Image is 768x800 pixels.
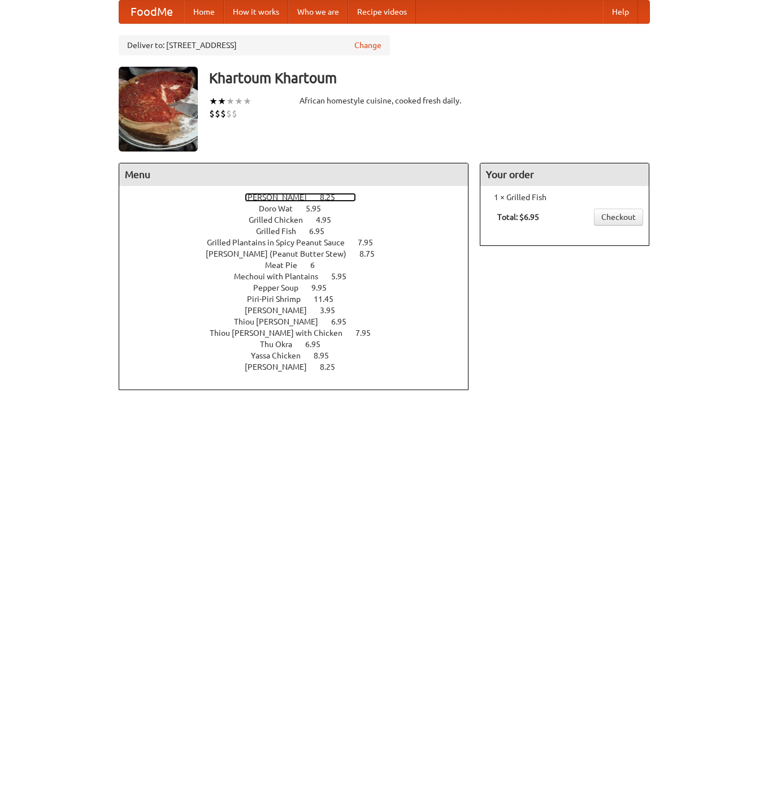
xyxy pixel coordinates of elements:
h3: Khartoum Khartoum [209,67,650,89]
a: Who we are [288,1,348,23]
span: 6.95 [331,317,358,326]
span: Thiou [PERSON_NAME] [234,317,329,326]
div: African homestyle cuisine, cooked fresh daily. [300,95,469,106]
a: [PERSON_NAME] 3.95 [245,306,356,315]
span: 7.95 [355,328,382,338]
span: 6.95 [305,340,332,349]
a: Home [184,1,224,23]
span: 5.95 [306,204,332,213]
span: Mechoui with Plantains [234,272,329,281]
h4: Menu [119,163,468,186]
span: Yassa Chicken [251,351,312,360]
li: $ [232,107,237,120]
a: Pepper Soup 9.95 [253,283,348,292]
li: $ [220,107,226,120]
span: [PERSON_NAME] [245,362,318,371]
span: [PERSON_NAME] [245,306,318,315]
div: Deliver to: [STREET_ADDRESS] [119,35,390,55]
a: Change [354,40,381,51]
a: Thu Okra 6.95 [260,340,341,349]
li: ★ [218,95,226,107]
li: $ [209,107,215,120]
li: ★ [226,95,235,107]
span: 9.95 [311,283,338,292]
span: 3.95 [320,306,346,315]
img: angular.jpg [119,67,198,152]
span: Meat Pie [265,261,309,270]
span: Thiou [PERSON_NAME] with Chicken [210,328,354,338]
a: Grilled Plantains in Spicy Peanut Sauce 7.95 [207,238,394,247]
a: Thiou [PERSON_NAME] 6.95 [234,317,367,326]
a: Yassa Chicken 8.95 [251,351,350,360]
span: Piri-Piri Shrimp [247,295,312,304]
h4: Your order [480,163,649,186]
span: 6 [310,261,326,270]
a: [PERSON_NAME] 8.25 [245,362,356,371]
span: Grilled Plantains in Spicy Peanut Sauce [207,238,356,247]
span: Thu Okra [260,340,303,349]
a: Meat Pie 6 [265,261,336,270]
li: $ [215,107,220,120]
b: Total: $6.95 [497,213,539,222]
span: [PERSON_NAME] (Peanut Butter Stew) [206,249,358,258]
span: Pepper Soup [253,283,310,292]
li: 1 × Grilled Fish [486,192,643,203]
a: Checkout [594,209,643,226]
li: ★ [243,95,251,107]
li: $ [226,107,232,120]
a: FoodMe [119,1,184,23]
span: 8.75 [359,249,386,258]
span: 4.95 [316,215,342,224]
span: [PERSON_NAME] [245,193,318,202]
a: [PERSON_NAME] 8.25 [245,193,356,202]
a: Grilled Chicken 4.95 [249,215,352,224]
a: Mechoui with Plantains 5.95 [234,272,367,281]
span: Doro Wat [259,204,304,213]
span: 8.25 [320,193,346,202]
span: 8.25 [320,362,346,371]
span: 11.45 [314,295,345,304]
li: ★ [209,95,218,107]
span: Grilled Chicken [249,215,314,224]
a: Recipe videos [348,1,416,23]
span: Grilled Fish [256,227,307,236]
a: Piri-Piri Shrimp 11.45 [247,295,354,304]
span: 7.95 [358,238,384,247]
a: Help [603,1,638,23]
a: [PERSON_NAME] (Peanut Butter Stew) 8.75 [206,249,396,258]
a: Grilled Fish 6.95 [256,227,345,236]
span: 8.95 [314,351,340,360]
span: 5.95 [331,272,358,281]
a: How it works [224,1,288,23]
span: 6.95 [309,227,336,236]
a: Doro Wat 5.95 [259,204,342,213]
li: ★ [235,95,243,107]
a: Thiou [PERSON_NAME] with Chicken 7.95 [210,328,392,338]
